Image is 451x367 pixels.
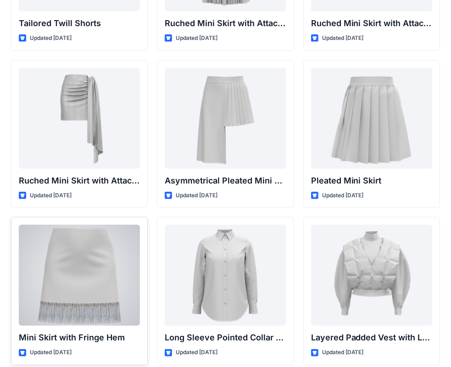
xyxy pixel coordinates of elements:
p: Mini Skirt with Fringe Hem [19,331,140,344]
p: Pleated Mini Skirt [311,174,432,187]
a: Mini Skirt with Fringe Hem [19,225,140,326]
p: Updated [DATE] [30,348,72,357]
p: Tailored Twill Shorts [19,17,140,30]
a: Ruched Mini Skirt with Attached Draped Panel [19,68,140,169]
p: Updated [DATE] [30,191,72,200]
p: Updated [DATE] [322,33,364,43]
p: Updated [DATE] [322,191,364,200]
p: Ruched Mini Skirt with Attached Draped Panel [165,17,286,30]
a: Pleated Mini Skirt [311,68,432,169]
p: Updated [DATE] [30,33,72,43]
p: Layered Padded Vest with Long Sleeve Top [311,331,432,344]
p: Ruched Mini Skirt with Attached Draped Panel [19,174,140,187]
p: Updated [DATE] [176,33,217,43]
p: Long Sleeve Pointed Collar Button-Up Shirt [165,331,286,344]
a: Layered Padded Vest with Long Sleeve Top [311,225,432,326]
p: Updated [DATE] [176,191,217,200]
a: Asymmetrical Pleated Mini Skirt with Drape [165,68,286,169]
p: Updated [DATE] [322,348,364,357]
a: Long Sleeve Pointed Collar Button-Up Shirt [165,225,286,326]
p: Updated [DATE] [176,348,217,357]
p: Asymmetrical Pleated Mini Skirt with Drape [165,174,286,187]
p: Ruched Mini Skirt with Attached Draped Panel [311,17,432,30]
